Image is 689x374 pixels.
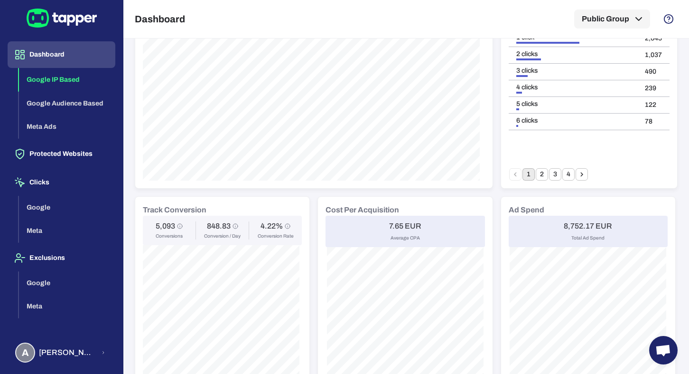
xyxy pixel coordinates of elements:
button: page 1 [522,168,535,181]
a: Google Audience Based [19,98,115,106]
h6: 7.65 EUR [389,221,421,231]
a: Meta Ads [19,122,115,130]
div: 3 clicks [516,67,630,75]
a: Protected Websites [8,149,115,157]
a: Google IP Based [19,75,115,83]
button: Meta Ads [19,115,115,139]
h6: Track Conversion [143,204,206,216]
td: 122 [637,97,670,114]
svg: Conversion / Day [233,223,238,229]
h6: 5,093 [156,221,175,231]
td: 239 [637,80,670,97]
h6: 4.22% [261,221,283,231]
a: Meta [19,226,115,234]
div: Open chat [649,336,678,364]
div: 4 clicks [516,83,630,92]
a: Clicks [8,178,115,186]
button: Google IP Based [19,68,115,92]
button: A[PERSON_NAME] [PERSON_NAME] Koutsogianni [8,339,115,366]
button: Meta [19,295,115,318]
div: 5 clicks [516,100,630,108]
div: 6 clicks [516,116,630,125]
span: Conversion / Day [204,233,241,240]
h6: Cost Per Acquisition [326,204,399,216]
button: Google [19,271,115,295]
a: Google [19,202,115,211]
button: Meta [19,219,115,243]
a: Google [19,278,115,286]
h6: Ad Spend [509,204,544,216]
h6: 848.83 [207,221,231,231]
div: A [15,343,35,363]
button: Dashboard [8,41,115,68]
button: Exclusions [8,245,115,271]
svg: Conversion Rate [285,223,290,229]
nav: pagination navigation [509,168,588,181]
a: Exclusions [8,253,115,261]
td: 2,645 [637,30,670,47]
svg: Conversions [177,223,183,229]
div: 2 clicks [516,50,630,58]
span: Conversion Rate [258,233,294,240]
a: Meta [19,302,115,310]
td: 490 [637,64,670,80]
button: Go to next page [576,168,588,181]
button: Go to page 2 [536,168,548,181]
button: Protected Websites [8,141,115,167]
button: Go to page 4 [562,168,575,181]
span: [PERSON_NAME] [PERSON_NAME] Koutsogianni [39,348,95,357]
h5: Dashboard [135,13,185,25]
button: Clicks [8,169,115,196]
button: Go to page 3 [549,168,561,181]
span: Conversions [156,233,183,240]
span: Total Ad Spend [571,235,605,241]
button: Public Group [574,10,650,29]
h6: 8,752.17 EUR [564,221,612,231]
td: 1,037 [637,47,670,64]
button: Google Audience Based [19,92,115,115]
span: Average CPA [391,235,420,241]
a: Dashboard [8,50,115,58]
td: 78 [637,114,670,130]
button: Google [19,196,115,220]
